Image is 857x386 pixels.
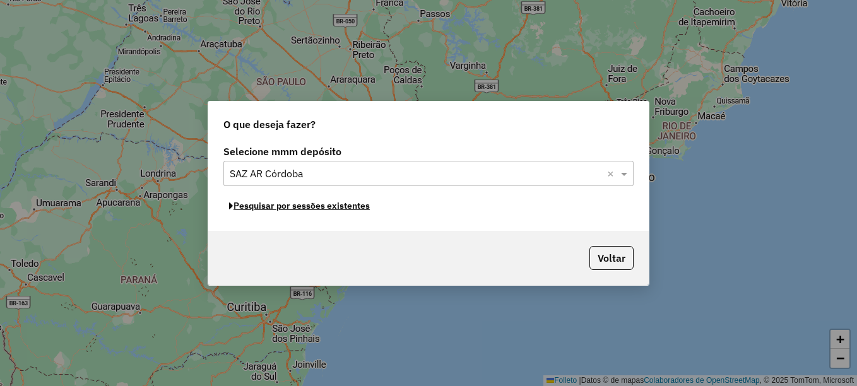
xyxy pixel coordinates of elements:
button: Voltar [589,246,634,270]
label: Selecione mmm depósito [223,144,634,159]
font: Pesquisar por sessões existentes [233,200,370,211]
button: Pesquisar por sessões existentes [223,196,375,216]
span: Clear all [607,166,618,181]
span: O que deseja fazer? [223,117,316,132]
